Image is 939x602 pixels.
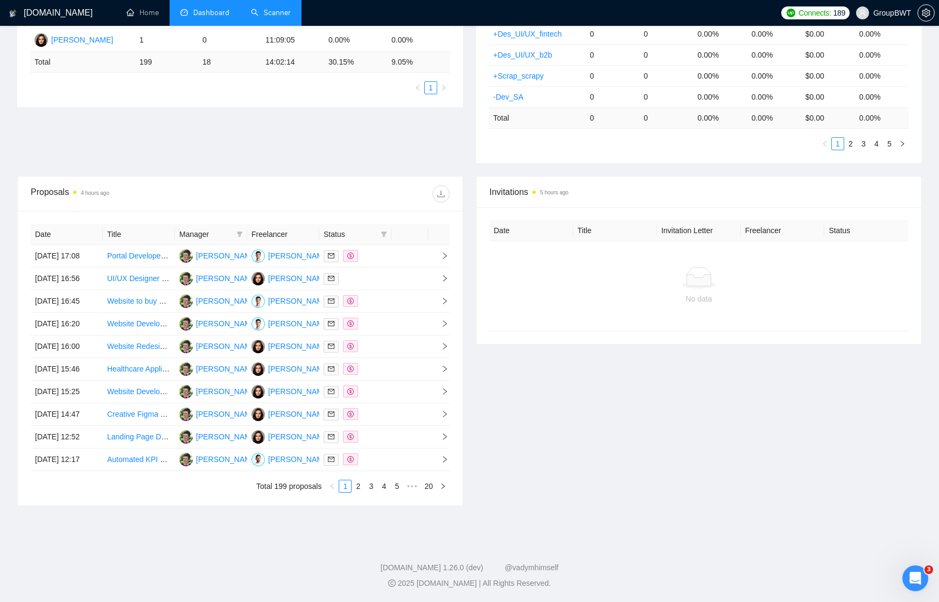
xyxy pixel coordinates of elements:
[585,86,639,107] td: 0
[251,454,330,463] a: AY[PERSON_NAME]
[251,385,265,398] img: SK
[251,362,265,376] img: SK
[31,245,103,268] td: [DATE] 17:08
[440,85,447,91] span: right
[179,362,193,376] img: AS
[196,250,258,262] div: [PERSON_NAME]
[268,386,330,397] div: [PERSON_NAME]
[103,224,175,245] th: Title
[135,29,198,52] td: 1
[9,578,930,589] div: 2025 [DOMAIN_NAME] | All Rights Reserved.
[498,293,900,305] div: No data
[902,565,928,591] iframe: Intercom live chat
[899,141,906,147] span: right
[251,319,330,327] a: DN[PERSON_NAME]
[31,224,103,245] th: Date
[31,268,103,290] td: [DATE] 16:56
[107,251,240,260] a: Portal Developer (Real Estate Platform)
[540,190,569,195] time: 5 hours ago
[801,44,855,65] td: $0.00
[179,296,258,305] a: AS[PERSON_NAME]
[107,387,302,396] a: Website Development and Online Presence Enhancement
[326,480,339,493] li: Previous Page
[198,29,261,52] td: 0
[107,297,237,305] a: Website to buy and sell luxury watches
[432,456,449,463] span: right
[251,340,265,353] img: SK
[268,431,330,443] div: [PERSON_NAME]
[352,480,364,492] a: 2
[256,480,321,493] li: Total 199 proposals
[391,480,403,492] a: 5
[328,433,334,440] span: mail
[585,65,639,86] td: 0
[31,426,103,449] td: [DATE] 12:52
[425,82,437,94] a: 1
[179,387,258,395] a: AS[PERSON_NAME]
[896,137,909,150] button: right
[818,137,831,150] li: Previous Page
[871,138,882,150] a: 4
[328,298,334,304] span: mail
[179,364,258,373] a: AS[PERSON_NAME]
[268,295,330,307] div: [PERSON_NAME]
[179,319,258,327] a: AS[PERSON_NAME]
[801,65,855,86] td: $0.00
[179,454,258,463] a: AS[PERSON_NAME]
[179,430,193,444] img: AS
[381,231,387,237] span: filter
[432,365,449,373] span: right
[432,320,449,327] span: right
[324,52,387,73] td: 30.15 %
[107,319,278,328] a: Website Development for Supply Ordering Platform
[801,107,855,128] td: $ 0.00
[747,65,801,86] td: 0.00%
[585,23,639,44] td: 0
[801,23,855,44] td: $0.00
[415,85,421,91] span: left
[747,44,801,65] td: 0.00%
[883,137,896,150] li: 5
[411,81,424,94] li: Previous Page
[747,86,801,107] td: 0.00%
[347,388,354,395] span: dollar
[832,138,844,150] a: 1
[347,366,354,372] span: dollar
[493,72,544,80] a: +Scrap_scrapy
[347,298,354,304] span: dollar
[504,563,558,572] a: @vadymhimself
[387,52,450,73] td: 9.05 %
[489,107,585,128] td: Total
[34,35,113,44] a: SK[PERSON_NAME]
[432,252,449,260] span: right
[251,249,265,263] img: DN
[251,432,330,440] a: SK[PERSON_NAME]
[103,426,175,449] td: Landing Page Designer with English Copywriting – HR Tech SaaS (US Market)
[381,563,483,572] a: [DOMAIN_NAME] 1.26.0 (dev)
[31,185,240,202] div: Proposals
[103,358,175,381] td: Healthcare Application Redesign Specialist
[103,290,175,313] td: Website to buy and sell luxury watches
[31,335,103,358] td: [DATE] 16:00
[924,565,933,574] span: 3
[251,341,330,350] a: SK[PERSON_NAME]
[31,403,103,426] td: [DATE] 14:47
[493,30,562,38] a: +Des_UI/UX_fintech
[196,295,258,307] div: [PERSON_NAME]
[268,250,330,262] div: [PERSON_NAME]
[855,86,909,107] td: 0.00%
[107,342,373,351] a: Website Redesign – SEO Optimized with Video, Testimonials & Blog Integration
[801,86,855,107] td: $0.00
[268,272,330,284] div: [PERSON_NAME]
[107,410,310,418] a: Creative Figma Designer Needed for Duolingo-Style Website
[585,107,639,128] td: 0
[179,341,258,350] a: AS[PERSON_NAME]
[424,81,437,94] li: 1
[432,388,449,395] span: right
[437,480,450,493] button: right
[180,9,188,16] span: dashboard
[390,480,403,493] li: 5
[81,190,109,196] time: 4 hours ago
[261,29,324,52] td: 11:09:05
[251,251,330,260] a: DN[PERSON_NAME]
